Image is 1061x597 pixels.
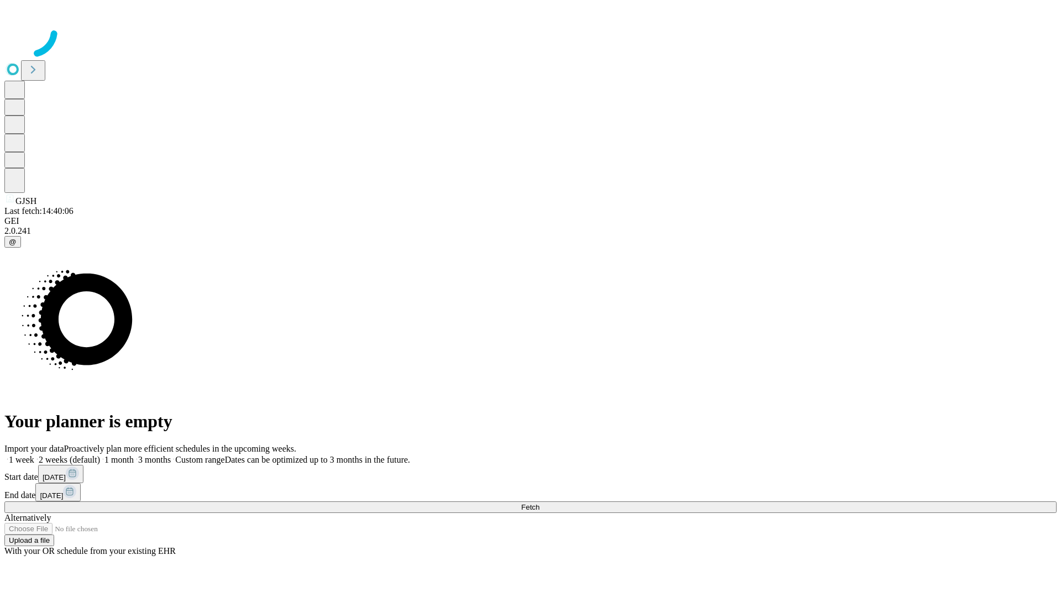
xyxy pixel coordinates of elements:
[64,444,296,453] span: Proactively plan more efficient schedules in the upcoming weeks.
[40,491,63,500] span: [DATE]
[4,501,1057,513] button: Fetch
[4,216,1057,226] div: GEI
[4,535,54,546] button: Upload a file
[38,465,83,483] button: [DATE]
[521,503,539,511] span: Fetch
[4,226,1057,236] div: 2.0.241
[9,455,34,464] span: 1 week
[15,196,36,206] span: GJSH
[4,513,51,522] span: Alternatively
[104,455,134,464] span: 1 month
[138,455,171,464] span: 3 months
[4,546,176,556] span: With your OR schedule from your existing EHR
[4,236,21,248] button: @
[4,483,1057,501] div: End date
[43,473,66,481] span: [DATE]
[35,483,81,501] button: [DATE]
[4,206,73,216] span: Last fetch: 14:40:06
[4,411,1057,432] h1: Your planner is empty
[9,238,17,246] span: @
[225,455,410,464] span: Dates can be optimized up to 3 months in the future.
[4,465,1057,483] div: Start date
[4,444,64,453] span: Import your data
[175,455,224,464] span: Custom range
[39,455,100,464] span: 2 weeks (default)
